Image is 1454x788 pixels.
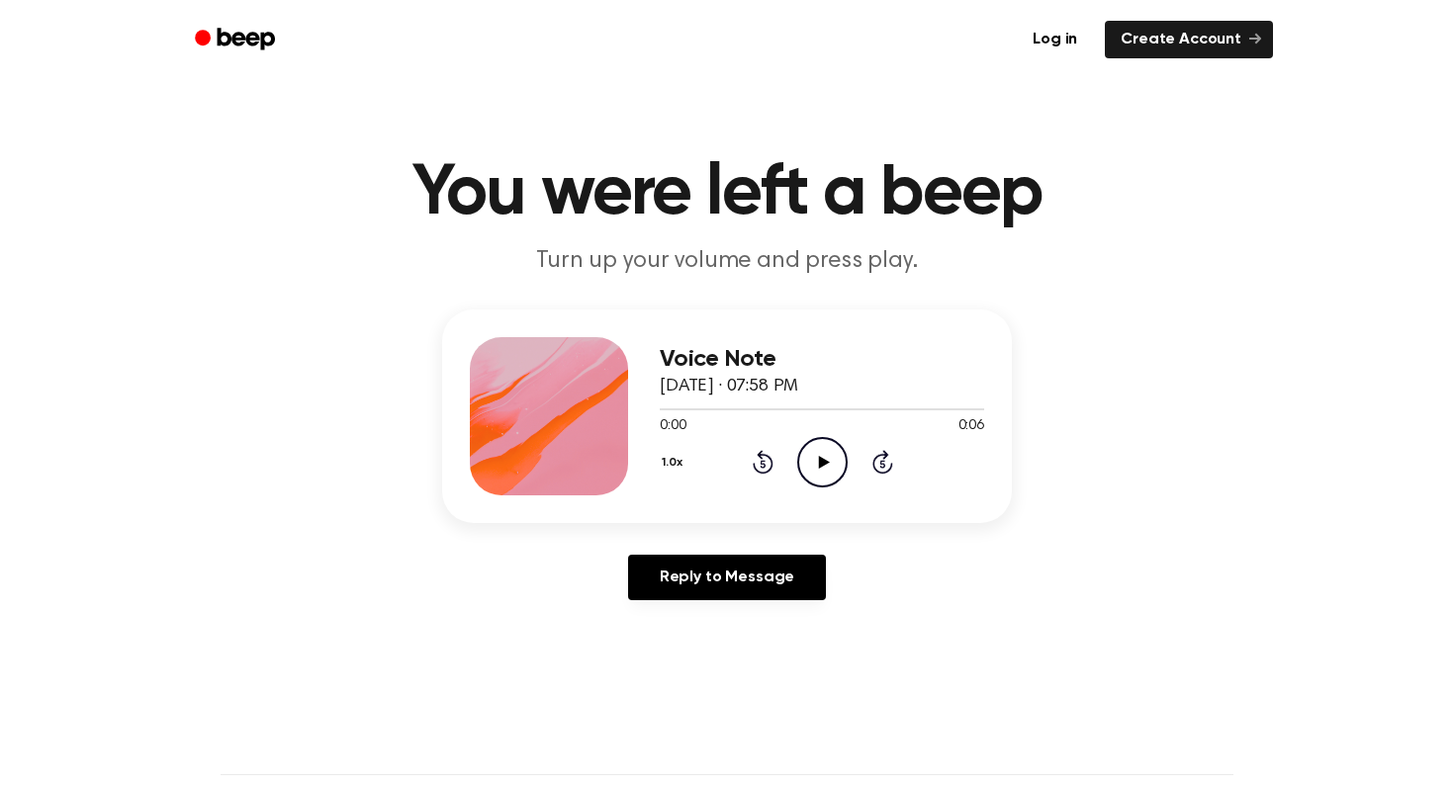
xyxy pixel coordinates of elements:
h1: You were left a beep [221,158,1233,229]
span: [DATE] · 07:58 PM [660,378,798,395]
a: Log in [1017,21,1093,58]
span: 0:00 [660,416,685,437]
button: 1.0x [660,446,690,480]
span: 0:06 [958,416,984,437]
a: Create Account [1105,21,1273,58]
p: Turn up your volume and press play. [347,245,1107,278]
a: Beep [181,21,293,59]
h3: Voice Note [660,346,984,373]
a: Reply to Message [628,555,826,600]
